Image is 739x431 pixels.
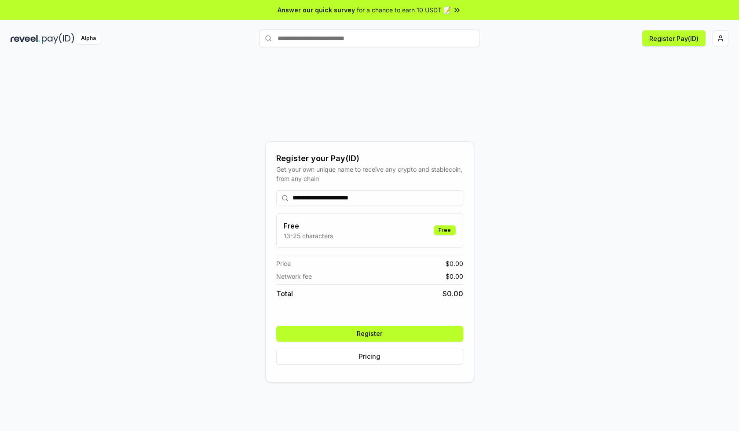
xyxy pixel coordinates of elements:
button: Register Pay(ID) [642,30,706,46]
span: for a chance to earn 10 USDT 📝 [357,5,451,15]
img: reveel_dark [11,33,40,44]
div: Get your own unique name to receive any crypto and stablecoin, from any chain [276,165,463,183]
span: $ 0.00 [443,288,463,299]
div: Register your Pay(ID) [276,152,463,165]
span: Total [276,288,293,299]
p: 13-25 characters [284,231,333,240]
span: $ 0.00 [446,272,463,281]
div: Alpha [76,33,101,44]
button: Register [276,326,463,342]
img: pay_id [42,33,74,44]
div: Free [434,225,456,235]
button: Pricing [276,349,463,365]
h3: Free [284,221,333,231]
span: Price [276,259,291,268]
span: Network fee [276,272,312,281]
span: Answer our quick survey [278,5,355,15]
span: $ 0.00 [446,259,463,268]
